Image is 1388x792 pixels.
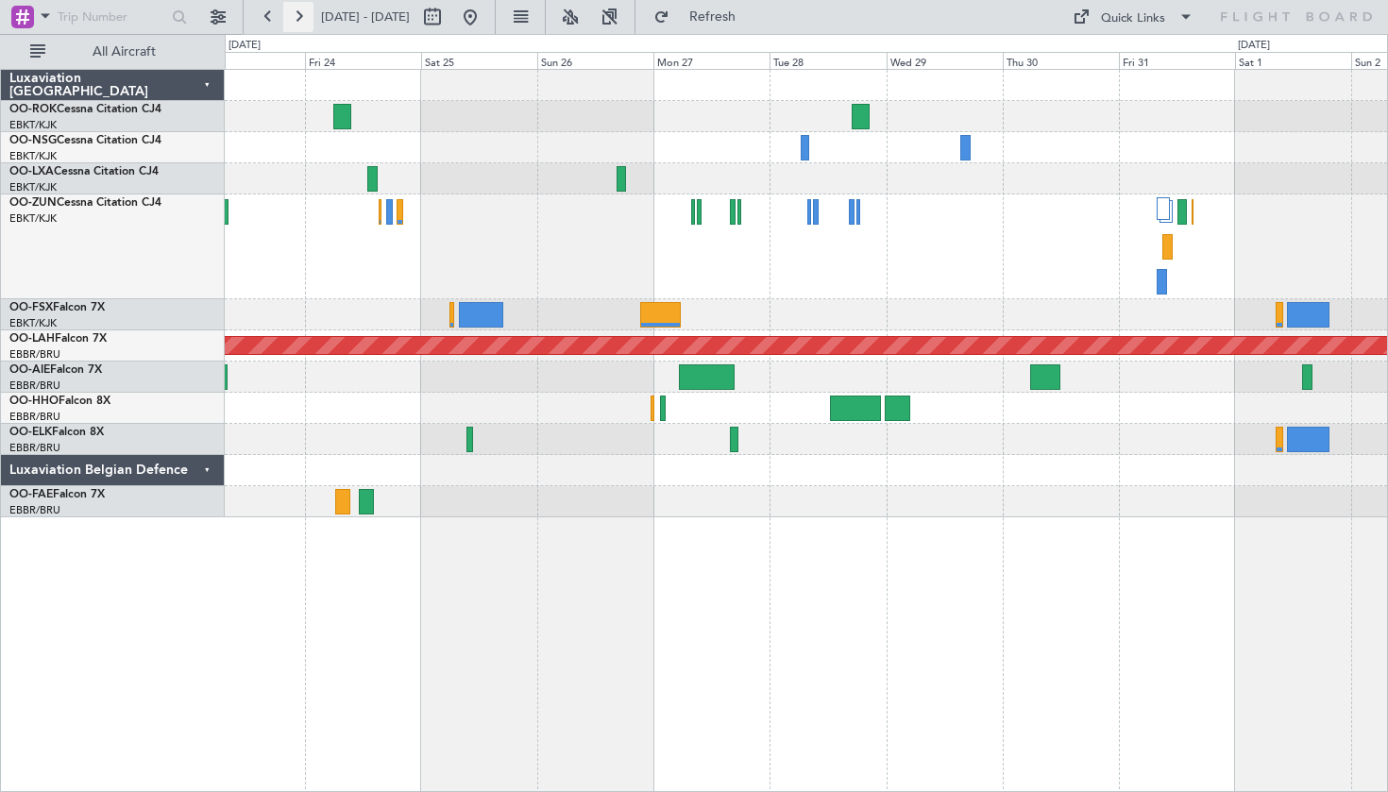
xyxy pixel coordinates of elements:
[9,347,60,362] a: EBBR/BRU
[9,333,55,345] span: OO-LAH
[9,396,59,407] span: OO-HHO
[1235,52,1351,69] div: Sat 1
[21,37,205,67] button: All Aircraft
[305,52,421,69] div: Fri 24
[9,104,57,115] span: OO-ROK
[1238,38,1270,54] div: [DATE]
[9,364,50,376] span: OO-AIE
[673,10,753,24] span: Refresh
[9,302,53,313] span: OO-FSX
[9,211,57,226] a: EBKT/KJK
[9,149,57,163] a: EBKT/KJK
[9,379,60,393] a: EBBR/BRU
[9,316,57,330] a: EBKT/KJK
[49,45,199,59] span: All Aircraft
[1063,2,1203,32] button: Quick Links
[9,135,161,146] a: OO-NSGCessna Citation CJ4
[58,3,166,31] input: Trip Number
[653,52,770,69] div: Mon 27
[9,441,60,455] a: EBBR/BRU
[9,135,57,146] span: OO-NSG
[9,427,52,438] span: OO-ELK
[9,197,161,209] a: OO-ZUNCessna Citation CJ4
[9,503,60,517] a: EBBR/BRU
[9,180,57,194] a: EBKT/KJK
[9,410,60,424] a: EBBR/BRU
[9,197,57,209] span: OO-ZUN
[9,396,110,407] a: OO-HHOFalcon 8X
[9,489,105,500] a: OO-FAEFalcon 7X
[1119,52,1235,69] div: Fri 31
[645,2,758,32] button: Refresh
[1003,52,1119,69] div: Thu 30
[9,302,105,313] a: OO-FSXFalcon 7X
[421,52,537,69] div: Sat 25
[9,118,57,132] a: EBKT/KJK
[9,166,54,177] span: OO-LXA
[321,8,410,25] span: [DATE] - [DATE]
[770,52,886,69] div: Tue 28
[9,333,107,345] a: OO-LAHFalcon 7X
[9,166,159,177] a: OO-LXACessna Citation CJ4
[229,38,261,54] div: [DATE]
[537,52,653,69] div: Sun 26
[9,104,161,115] a: OO-ROKCessna Citation CJ4
[1101,9,1165,28] div: Quick Links
[9,427,104,438] a: OO-ELKFalcon 8X
[9,364,102,376] a: OO-AIEFalcon 7X
[189,52,305,69] div: Thu 23
[9,489,53,500] span: OO-FAE
[887,52,1003,69] div: Wed 29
